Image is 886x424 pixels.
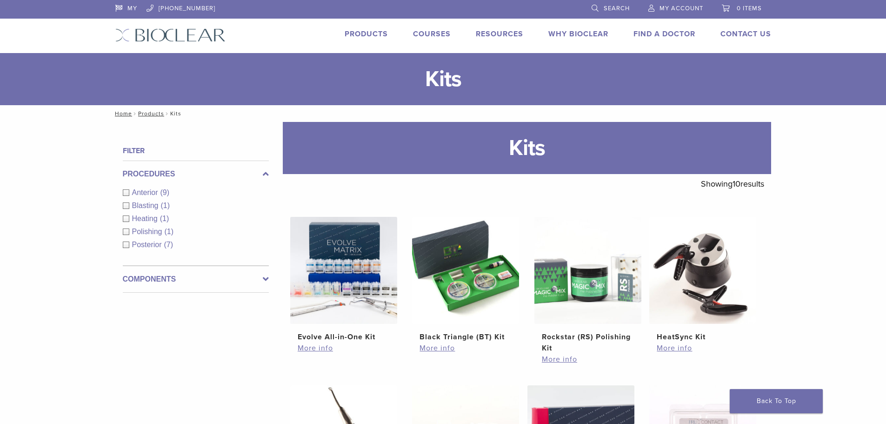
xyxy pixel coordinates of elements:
[123,145,269,156] h4: Filter
[548,29,608,39] a: Why Bioclear
[534,217,642,354] a: Rockstar (RS) Polishing KitRockstar (RS) Polishing Kit
[542,331,634,354] h2: Rockstar (RS) Polishing Kit
[283,122,771,174] h1: Kits
[132,202,161,209] span: Blasting
[412,217,519,324] img: Black Triangle (BT) Kit
[132,111,138,116] span: /
[160,188,170,196] span: (9)
[298,343,390,354] a: More info
[132,241,164,249] span: Posterior
[542,354,634,365] a: More info
[160,215,169,222] span: (1)
[534,217,641,324] img: Rockstar (RS) Polishing Kit
[701,174,764,194] p: Showing results
[123,274,269,285] label: Components
[657,331,749,343] h2: HeatSync Kit
[649,217,757,343] a: HeatSync KitHeatSync Kit
[290,217,398,343] a: Evolve All-in-One KitEvolve All-in-One Kit
[633,29,695,39] a: Find A Doctor
[345,29,388,39] a: Products
[737,5,762,12] span: 0 items
[123,168,269,180] label: Procedures
[420,331,512,343] h2: Black Triangle (BT) Kit
[649,217,756,324] img: HeatSync Kit
[132,228,165,236] span: Polishing
[733,179,740,189] span: 10
[138,110,164,117] a: Products
[298,331,390,343] h2: Evolve All-in-One Kit
[476,29,523,39] a: Resources
[660,5,703,12] span: My Account
[132,215,160,222] span: Heating
[164,111,170,116] span: /
[164,228,173,236] span: (1)
[132,188,160,196] span: Anterior
[657,343,749,354] a: More info
[164,241,173,249] span: (7)
[115,28,226,42] img: Bioclear
[290,217,397,324] img: Evolve All-in-One Kit
[160,202,170,209] span: (1)
[420,343,512,354] a: More info
[730,389,823,413] a: Back To Top
[720,29,771,39] a: Contact Us
[412,217,520,343] a: Black Triangle (BT) KitBlack Triangle (BT) Kit
[413,29,451,39] a: Courses
[112,110,132,117] a: Home
[108,105,778,122] nav: Kits
[604,5,630,12] span: Search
